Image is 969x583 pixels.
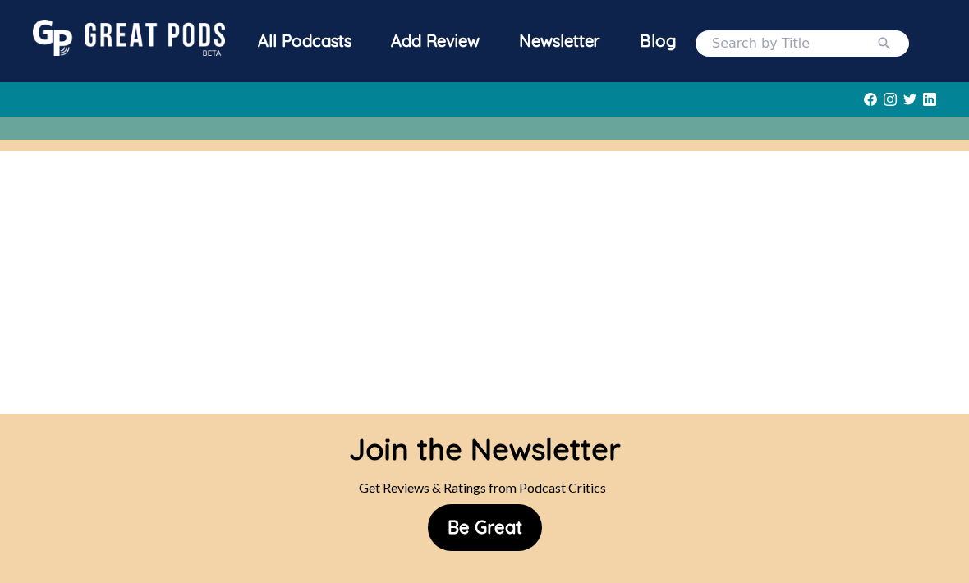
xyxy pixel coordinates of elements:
[238,20,371,62] div: All Podcasts
[33,20,225,56] img: GreatPods
[371,20,499,62] a: Add Review
[428,504,542,551] button: Be Great
[349,414,621,471] div: Join the Newsletter
[349,471,621,504] div: Get Reviews & Ratings from Podcast Critics
[238,20,371,67] a: All Podcasts
[712,34,876,53] input: Search by Title
[499,20,620,62] div: Newsletter
[620,20,696,62] a: Blog
[499,20,620,67] a: Newsletter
